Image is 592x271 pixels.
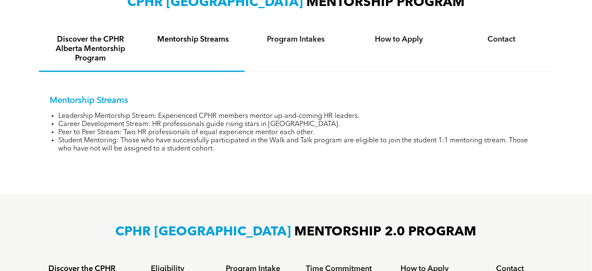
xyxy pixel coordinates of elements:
[58,137,542,153] li: Student Mentoring: Those who have successfully participated in the Walk and Talk program are elig...
[58,120,542,129] li: Career Development Stream: HR professionals guide rising stars in [GEOGRAPHIC_DATA].
[252,35,340,44] h4: Program Intakes
[50,96,542,106] p: Mentorship Streams
[58,112,542,120] li: Leadership Mentorship Stream: Experienced CPHR members mentor up-and-coming HR leaders.
[58,129,542,137] li: Peer to Peer Stream: Two HR professionals of equal experience mentor each other.
[458,35,545,44] h4: Contact
[47,35,134,63] h4: Discover the CPHR Alberta Mentorship Program
[355,35,443,44] h4: How to Apply
[149,35,237,44] h4: Mentorship Streams
[295,226,477,239] span: MENTORSHIP 2.0 PROGRAM
[116,226,291,239] span: CPHR [GEOGRAPHIC_DATA]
